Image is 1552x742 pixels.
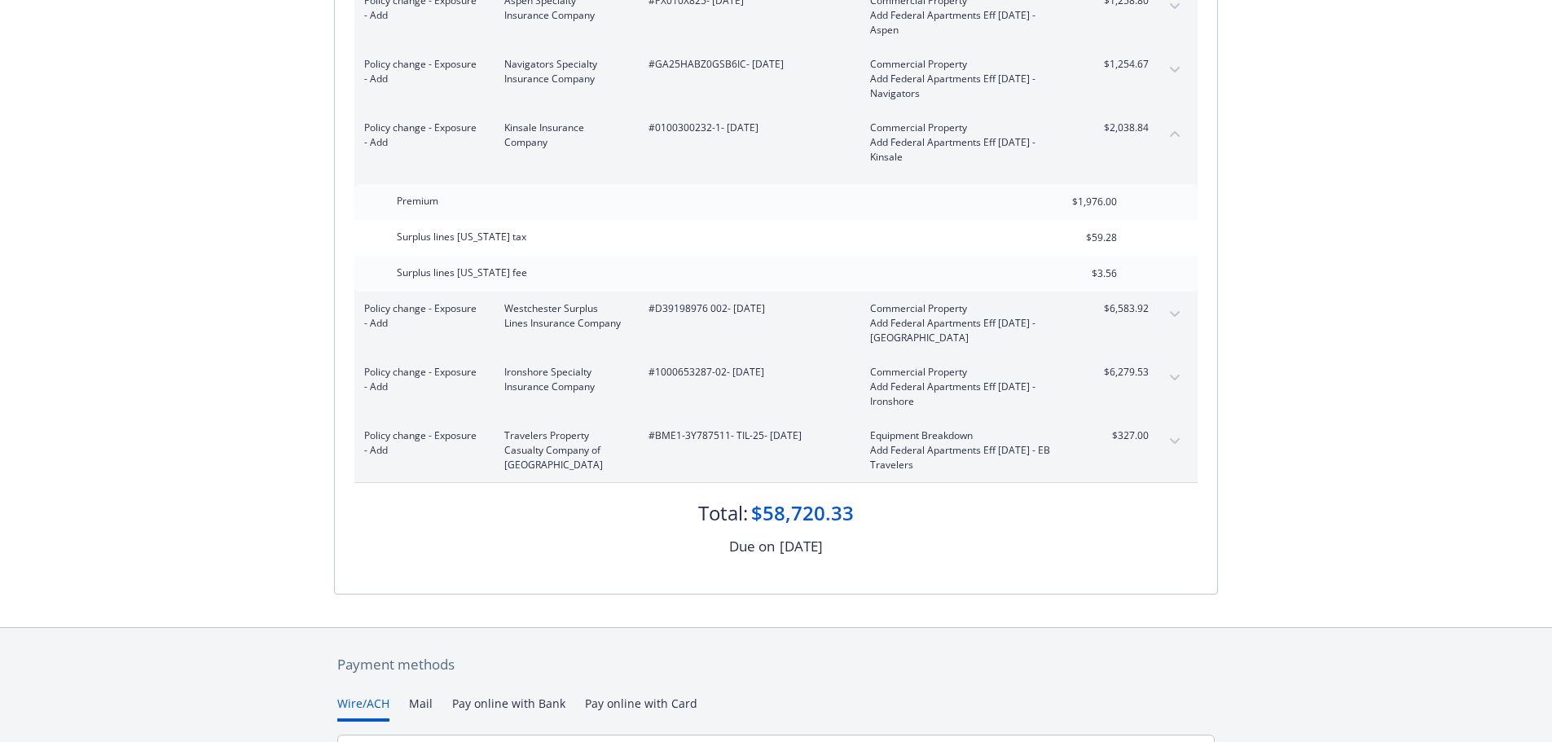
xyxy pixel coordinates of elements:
[751,499,854,527] div: $58,720.33
[870,8,1062,37] span: Add Federal Apartments Eff [DATE] - Aspen
[354,355,1198,419] div: Policy change - Exposure - AddIronshore Specialty Insurance Company#1000653287-02- [DATE]Commerci...
[504,365,622,394] span: Ironshore Specialty Insurance Company
[452,695,565,722] button: Pay online with Bank
[1162,301,1188,327] button: expand content
[870,301,1062,316] span: Commercial Property
[504,428,622,472] span: Travelers Property Casualty Company of [GEOGRAPHIC_DATA]
[1162,365,1188,391] button: expand content
[397,266,527,279] span: Surplus lines [US_STATE] fee
[648,121,844,135] span: #0100300232-1 - [DATE]
[397,230,526,244] span: Surplus lines [US_STATE] tax
[364,57,478,86] span: Policy change - Exposure - Add
[870,121,1062,165] span: Commercial PropertyAdd Federal Apartments Eff [DATE] - Kinsale
[870,57,1062,72] span: Commercial Property
[870,135,1062,165] span: Add Federal Apartments Eff [DATE] - Kinsale
[870,316,1062,345] span: Add Federal Apartments Eff [DATE] - [GEOGRAPHIC_DATA]
[870,428,1062,472] span: Equipment BreakdownAdd Federal Apartments Eff [DATE] - EB Travelers
[504,121,622,150] span: Kinsale Insurance Company
[337,695,389,722] button: Wire/ACH
[698,499,748,527] div: Total:
[648,301,844,316] span: #D39198976 002 - [DATE]
[870,57,1062,101] span: Commercial PropertyAdd Federal Apartments Eff [DATE] - Navigators
[870,72,1062,101] span: Add Federal Apartments Eff [DATE] - Navigators
[409,695,433,722] button: Mail
[504,301,622,331] span: Westchester Surplus Lines Insurance Company
[364,365,478,394] span: Policy change - Exposure - Add
[1088,365,1149,380] span: $6,279.53
[364,428,478,458] span: Policy change - Exposure - Add
[585,695,697,722] button: Pay online with Card
[870,365,1062,409] span: Commercial PropertyAdd Federal Apartments Eff [DATE] - Ironshore
[870,380,1062,409] span: Add Federal Apartments Eff [DATE] - Ironshore
[1162,428,1188,454] button: expand content
[1162,57,1188,83] button: expand content
[648,365,844,380] span: #1000653287-02 - [DATE]
[1088,57,1149,72] span: $1,254.67
[729,536,775,557] div: Due on
[1162,121,1188,147] button: collapse content
[648,57,844,72] span: #GA25HABZ0GSB6IC - [DATE]
[364,301,478,331] span: Policy change - Exposure - Add
[1021,261,1127,286] input: 0.00
[354,419,1198,482] div: Policy change - Exposure - AddTravelers Property Casualty Company of [GEOGRAPHIC_DATA]#BME1-3Y787...
[780,536,823,557] div: [DATE]
[870,443,1062,472] span: Add Federal Apartments Eff [DATE] - EB Travelers
[870,428,1062,443] span: Equipment Breakdown
[1021,190,1127,214] input: 0.00
[504,57,622,86] span: Navigators Specialty Insurance Company
[354,111,1198,174] div: Policy change - Exposure - AddKinsale Insurance Company#0100300232-1- [DATE]Commercial PropertyAd...
[870,365,1062,380] span: Commercial Property
[1088,428,1149,443] span: $327.00
[1088,301,1149,316] span: $6,583.92
[870,121,1062,135] span: Commercial Property
[648,428,844,443] span: #BME1-3Y787511- TIL-25 - [DATE]
[354,292,1198,355] div: Policy change - Exposure - AddWestchester Surplus Lines Insurance Company#D39198976 002- [DATE]Co...
[337,654,1215,675] div: Payment methods
[870,301,1062,345] span: Commercial PropertyAdd Federal Apartments Eff [DATE] - [GEOGRAPHIC_DATA]
[397,194,438,208] span: Premium
[1021,226,1127,250] input: 0.00
[1088,121,1149,135] span: $2,038.84
[354,47,1198,111] div: Policy change - Exposure - AddNavigators Specialty Insurance Company#GA25HABZ0GSB6IC- [DATE]Comme...
[364,121,478,150] span: Policy change - Exposure - Add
